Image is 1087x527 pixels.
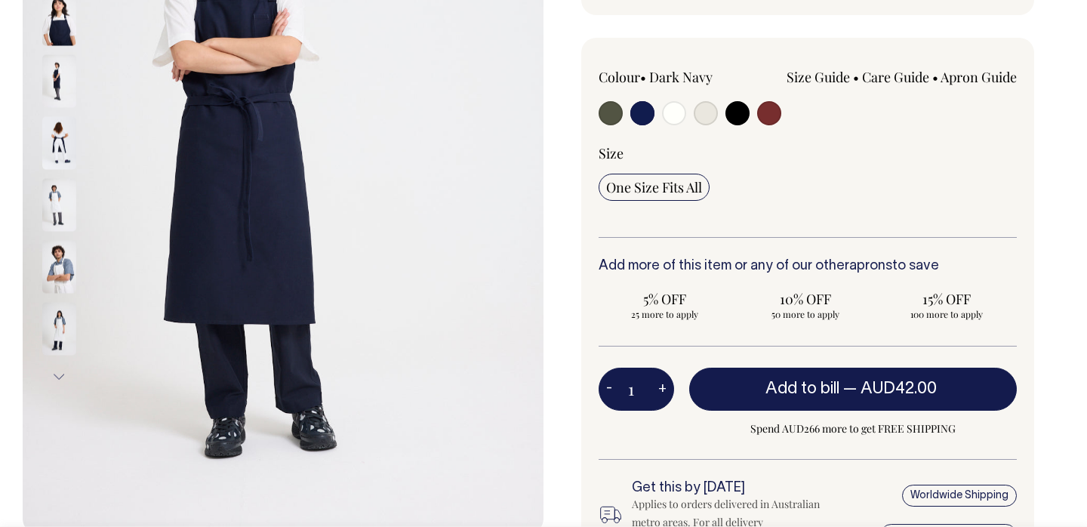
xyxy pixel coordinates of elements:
[888,308,1005,320] span: 100 more to apply
[651,374,674,405] button: +
[747,290,864,308] span: 10% OFF
[843,381,941,396] span: —
[42,178,76,231] img: off-white
[853,68,859,86] span: •
[632,481,827,496] h6: Get this by [DATE]
[849,260,892,273] a: aprons
[606,178,702,196] span: One Size Fits All
[689,368,1017,410] button: Add to bill —AUD42.00
[880,285,1012,325] input: 15% OFF 100 more to apply
[599,285,731,325] input: 5% OFF 25 more to apply
[599,174,710,201] input: One Size Fits All
[649,68,713,86] label: Dark Navy
[861,381,937,396] span: AUD42.00
[787,68,850,86] a: Size Guide
[42,302,76,355] img: off-white
[48,359,70,393] button: Next
[765,381,839,396] span: Add to bill
[606,308,723,320] span: 25 more to apply
[599,144,1017,162] div: Size
[689,420,1017,438] span: Spend AUD266 more to get FREE SHIPPING
[747,308,864,320] span: 50 more to apply
[888,290,1005,308] span: 15% OFF
[42,54,76,107] img: dark-navy
[42,116,76,169] img: dark-navy
[42,240,76,293] img: off-white
[599,259,1017,274] h6: Add more of this item or any of our other to save
[740,285,872,325] input: 10% OFF 50 more to apply
[606,290,723,308] span: 5% OFF
[599,68,766,86] div: Colour
[599,374,620,405] button: -
[941,68,1017,86] a: Apron Guide
[862,68,929,86] a: Care Guide
[640,68,646,86] span: •
[932,68,938,86] span: •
